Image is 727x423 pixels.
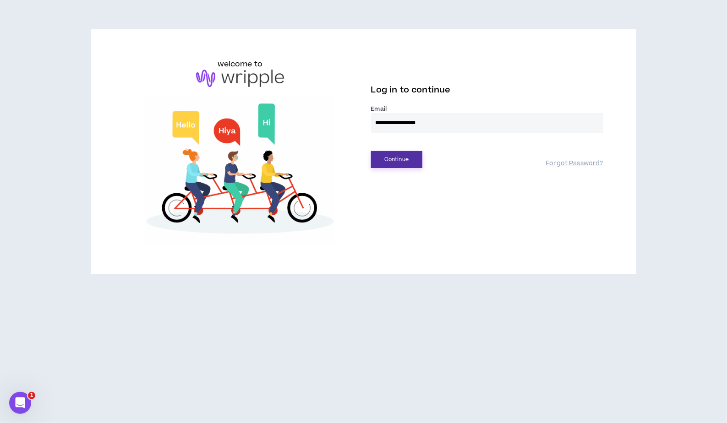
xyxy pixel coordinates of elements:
[196,70,284,87] img: logo-brand.png
[371,84,451,96] span: Log in to continue
[371,151,422,168] button: Continue
[371,105,603,113] label: Email
[9,392,31,414] iframe: Intercom live chat
[124,96,356,245] img: Welcome to Wripple
[28,392,35,399] span: 1
[546,159,603,168] a: Forgot Password?
[218,59,263,70] h6: welcome to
